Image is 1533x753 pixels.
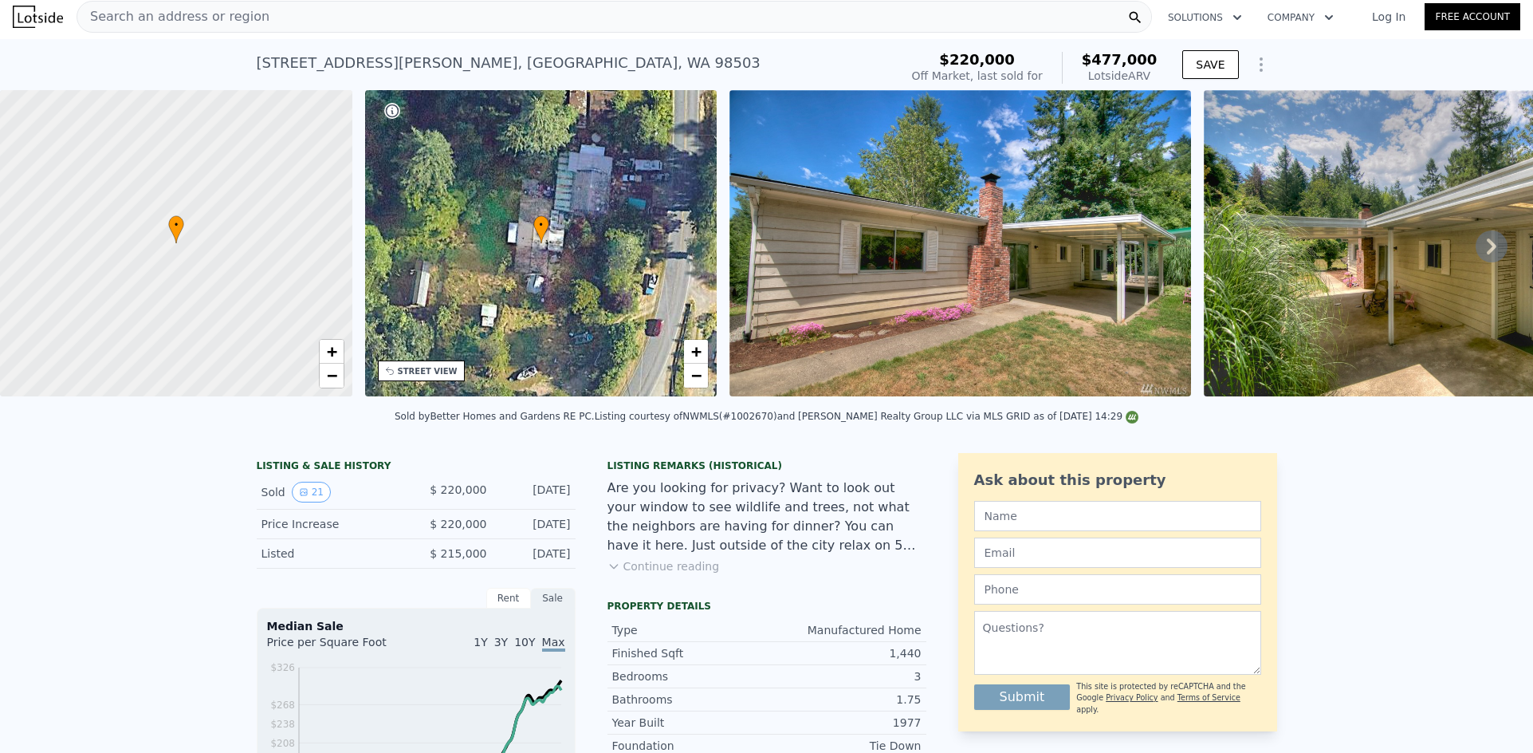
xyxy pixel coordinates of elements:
div: [STREET_ADDRESS][PERSON_NAME] , [GEOGRAPHIC_DATA] , WA 98503 [257,52,761,74]
div: 1977 [767,715,922,731]
a: Free Account [1425,3,1520,30]
tspan: $208 [270,738,295,749]
div: • [533,215,549,243]
button: SAVE [1182,50,1238,79]
div: Off Market, last sold for [912,68,1043,84]
div: Listed [261,546,403,562]
div: 1,440 [767,645,922,661]
tspan: $268 [270,700,295,711]
img: Lotside [13,6,63,28]
button: Continue reading [607,558,720,574]
button: Solutions [1155,3,1255,32]
input: Email [974,538,1261,568]
div: Listing courtesy of NWMLS (#1002670) and [PERSON_NAME] Realty Group LLC via MLS GRID as of [DATE]... [595,411,1138,422]
div: Ask about this property [974,469,1261,491]
div: This site is protected by reCAPTCHA and the Google and apply. [1076,681,1260,716]
div: STREET VIEW [398,365,458,377]
div: Manufactured Home [767,622,922,638]
button: Show Options [1245,49,1277,81]
div: Price Increase [261,516,403,532]
button: Submit [974,684,1071,710]
span: $ 220,000 [430,483,486,496]
div: Median Sale [267,618,565,634]
div: [DATE] [500,516,571,532]
a: Zoom out [320,364,344,388]
span: $477,000 [1082,51,1158,68]
span: 10Y [514,636,535,649]
input: Phone [974,574,1261,605]
div: Type [612,622,767,638]
span: • [168,218,184,232]
a: Zoom in [684,340,708,364]
a: Zoom in [320,340,344,364]
div: Are you looking for privacy? Want to look out your window to see wildlife and trees, not what the... [607,479,926,555]
span: + [691,341,702,361]
span: 3Y [494,636,508,649]
div: • [168,215,184,243]
img: Sale: 148647424 Parcel: 121256359 [729,90,1191,396]
span: 1Y [474,636,487,649]
span: $ 215,000 [430,547,486,560]
div: Bedrooms [612,668,767,684]
span: − [326,365,336,385]
span: • [533,218,549,232]
span: Max [542,636,565,652]
span: $ 220,000 [430,518,486,530]
tspan: $238 [270,719,295,730]
div: 1.75 [767,692,922,708]
div: Finished Sqft [612,645,767,661]
div: 3 [767,668,922,684]
div: Property details [607,600,926,613]
button: Company [1255,3,1346,32]
span: + [326,341,336,361]
div: Bathrooms [612,692,767,708]
a: Log In [1353,9,1425,25]
img: NWMLS Logo [1126,411,1138,424]
button: View historical data [292,482,331,503]
span: $220,000 [939,51,1015,68]
span: − [691,365,702,385]
div: Year Built [612,715,767,731]
div: LISTING & SALE HISTORY [257,459,576,475]
tspan: $326 [270,662,295,673]
div: Sale [531,588,576,609]
span: Search an address or region [77,7,269,26]
a: Privacy Policy [1106,693,1158,702]
div: Lotside ARV [1082,68,1158,84]
input: Name [974,501,1261,531]
a: Zoom out [684,364,708,388]
a: Terms of Service [1177,693,1240,702]
div: [DATE] [500,482,571,503]
div: Sold by Better Homes and Gardens RE PC . [395,411,595,422]
div: Price per Square Foot [267,634,416,660]
div: Sold [261,482,403,503]
div: Rent [486,588,531,609]
div: [DATE] [500,546,571,562]
div: Listing Remarks (Historical) [607,459,926,472]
